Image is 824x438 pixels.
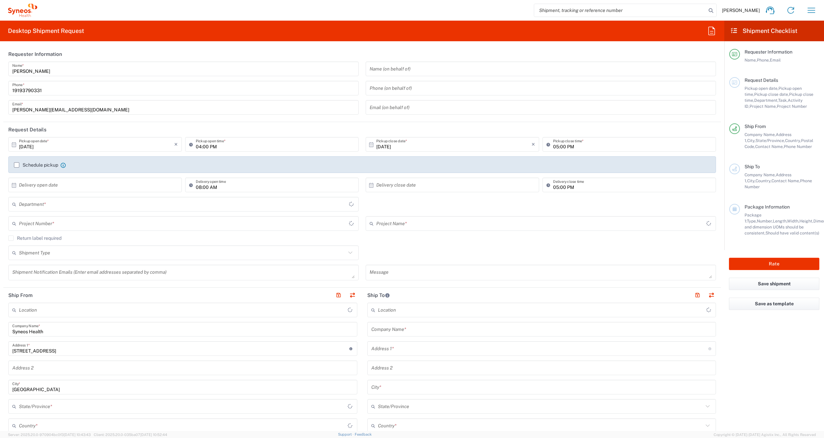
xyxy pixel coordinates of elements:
[14,162,58,168] label: Schedule pickup
[367,292,390,299] h2: Ship To
[8,292,33,299] h2: Ship From
[745,49,792,55] span: Requester Information
[755,144,784,149] span: Contact Name,
[757,219,773,223] span: Number,
[745,86,778,91] span: Pickup open date,
[338,432,355,436] a: Support
[745,204,790,210] span: Package Information
[750,104,777,109] span: Project Name,
[745,58,757,63] span: Name,
[729,298,819,310] button: Save as template
[745,77,778,83] span: Request Details
[799,219,813,223] span: Height,
[756,138,785,143] span: State/Province,
[140,433,167,437] span: [DATE] 10:52:44
[355,432,372,436] a: Feedback
[784,144,812,149] span: Phone Number
[771,178,800,183] span: Contact Name,
[777,104,807,109] span: Project Number
[729,278,819,290] button: Save shipment
[730,27,797,35] h2: Shipment Checklist
[745,132,776,137] span: Company Name,
[745,124,766,129] span: Ship From
[745,172,776,177] span: Company Name,
[94,433,167,437] span: Client: 2025.20.0-035ba07
[8,51,62,58] h2: Requester Information
[770,58,781,63] span: Email
[729,258,819,270] button: Rate
[757,58,770,63] span: Phone,
[747,178,756,183] span: City,
[64,433,91,437] span: [DATE] 10:43:43
[745,164,760,169] span: Ship To
[756,178,771,183] span: Country,
[534,4,706,17] input: Shipment, tracking or reference number
[8,27,84,35] h2: Desktop Shipment Request
[745,213,762,223] span: Package 1:
[754,92,789,97] span: Pickup close date,
[778,98,788,103] span: Task,
[8,235,61,241] label: Return label required
[747,138,756,143] span: City,
[754,98,778,103] span: Department,
[8,433,91,437] span: Server: 2025.20.0-970904bc0f3
[785,138,801,143] span: Country,
[714,432,816,438] span: Copyright © [DATE]-[DATE] Agistix Inc., All Rights Reserved
[174,139,178,150] i: ×
[722,7,760,13] span: [PERSON_NAME]
[787,219,799,223] span: Width,
[773,219,787,223] span: Length,
[531,139,535,150] i: ×
[747,219,757,223] span: Type,
[765,230,819,235] span: Should have valid content(s)
[8,126,47,133] h2: Request Details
